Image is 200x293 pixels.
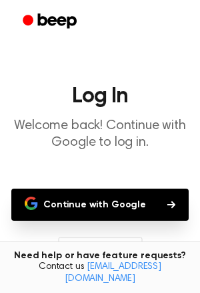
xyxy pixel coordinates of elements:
a: Beep [13,9,89,35]
button: Continue with Google [11,189,189,221]
a: [EMAIL_ADDRESS][DOMAIN_NAME] [65,262,161,284]
p: Welcome back! Continue with Google to log in. [11,118,189,151]
h1: Log In [11,86,189,107]
span: Contact us [8,262,192,285]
